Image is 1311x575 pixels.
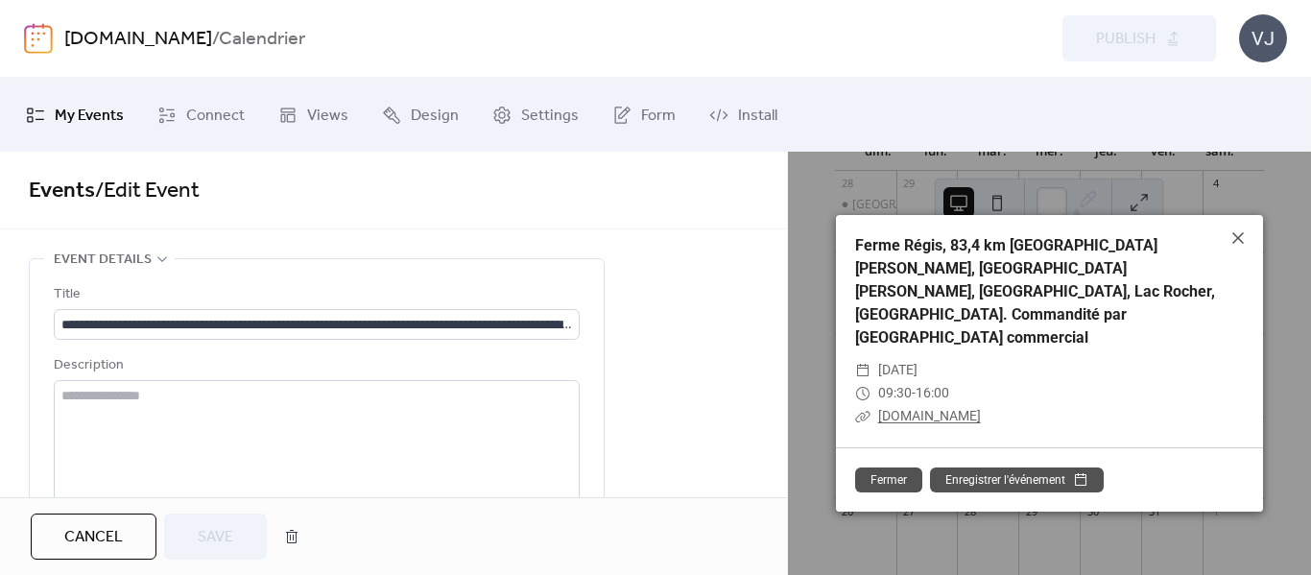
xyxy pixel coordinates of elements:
[264,85,363,144] a: Views
[219,21,305,58] b: Calendrier
[916,385,949,400] span: 16:00
[64,21,212,58] a: [DOMAIN_NAME]
[521,101,579,131] span: Settings
[54,354,576,377] div: Description
[855,359,870,382] div: ​
[738,101,777,131] span: Install
[1239,14,1287,62] div: VJ
[878,359,918,382] span: [DATE]
[54,283,576,306] div: Title
[641,101,676,131] span: Form
[855,405,870,428] div: ​
[55,101,124,131] span: My Events
[95,170,200,212] span: / Edit Event
[878,385,912,400] span: 09:30
[598,85,690,144] a: Form
[212,21,219,58] b: /
[695,85,792,144] a: Install
[143,85,259,144] a: Connect
[368,85,473,144] a: Design
[307,101,348,131] span: Views
[411,101,459,131] span: Design
[24,23,53,54] img: logo
[930,467,1104,492] button: Enregistrer l'événement
[912,385,916,400] span: -
[855,236,1215,347] a: Ferme Régis, 83,4 km [GEOGRAPHIC_DATA][PERSON_NAME], [GEOGRAPHIC_DATA][PERSON_NAME], [GEOGRAPHIC_...
[54,249,152,272] span: Event details
[855,382,870,405] div: ​
[64,526,123,549] span: Cancel
[29,170,95,212] a: Events
[855,467,922,492] button: Fermer
[878,408,981,423] a: [DOMAIN_NAME]
[186,101,245,131] span: Connect
[31,514,156,560] button: Cancel
[12,85,138,144] a: My Events
[478,85,593,144] a: Settings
